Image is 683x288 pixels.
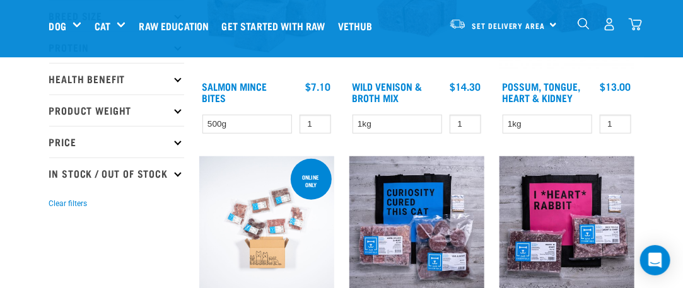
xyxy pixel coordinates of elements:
img: van-moving.png [449,18,466,30]
p: Price [49,126,184,158]
div: $14.30 [450,81,481,92]
img: home-icon-1@2x.png [578,18,590,30]
img: home-icon@2x.png [629,18,642,31]
a: Possum, Tongue, Heart & Kidney [503,83,581,100]
a: Raw Education [136,1,218,51]
button: Clear filters [49,198,88,209]
a: Wild Venison & Broth Mix [353,83,423,100]
p: Product Weight [49,95,184,126]
a: Cat [95,18,110,33]
a: Vethub [335,1,382,51]
span: Set Delivery Area [472,23,546,28]
input: 1 [600,115,631,134]
div: Open Intercom Messenger [640,245,670,275]
p: In Stock / Out Of Stock [49,158,184,189]
a: Get started with Raw [219,1,335,51]
img: user.png [603,18,616,31]
div: ONLINE ONLY [291,168,332,194]
a: Dog [49,18,66,33]
div: $7.10 [306,81,331,92]
p: Health Benefit [49,63,184,95]
div: $13.00 [600,81,631,92]
input: 1 [300,115,331,134]
input: 1 [450,115,481,134]
a: Salmon Mince Bites [202,83,267,100]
